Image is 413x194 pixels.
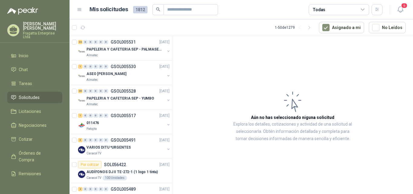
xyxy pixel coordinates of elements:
div: 0 [99,40,103,44]
a: 1 0 0 0 0 0 GSOL005517[DATE] Company Logo011476Patojito [78,112,171,131]
div: 1 [78,113,83,118]
div: 0 [88,64,93,69]
span: Chat [19,66,28,73]
div: 0 [93,64,98,69]
img: Company Logo [78,146,85,153]
div: 0 [99,89,103,93]
div: 3 [78,138,83,142]
p: [DATE] [159,186,170,192]
img: Company Logo [78,97,85,104]
p: [DATE] [159,137,170,143]
img: Logo peakr [7,7,38,15]
div: 0 [93,113,98,118]
div: 0 [88,113,93,118]
p: GSOL005517 [111,113,136,118]
a: Tareas [7,78,62,89]
p: Almatec [86,53,98,58]
p: Caracol TV [86,151,101,156]
p: GSOL005528 [111,89,136,93]
div: 100 Unidades [102,176,127,180]
p: [DATE] [159,39,170,45]
button: 6 [395,4,406,15]
div: 0 [93,40,98,44]
div: 0 [104,138,108,142]
div: 2 [78,187,83,191]
div: 0 [88,40,93,44]
a: Licitaciones [7,106,62,117]
a: Cotizar [7,133,62,145]
img: Company Logo [78,73,85,80]
div: 0 [99,187,103,191]
p: Caracol TV [86,176,101,180]
img: Company Logo [78,122,85,129]
h1: Mis solicitudes [89,5,128,14]
span: 6 [401,3,408,8]
p: VARIOS DITU *URGENTES [86,145,131,150]
p: [DATE] [159,113,170,119]
p: SOL056422 [104,163,126,167]
div: 0 [104,40,108,44]
p: [PERSON_NAME] [PERSON_NAME] [23,22,62,30]
div: 0 [104,113,108,118]
div: 0 [99,64,103,69]
div: 0 [93,89,98,93]
span: Remisiones [19,170,41,177]
span: search [156,7,160,12]
p: [DATE] [159,162,170,168]
p: GSOL005531 [111,40,136,44]
div: 0 [83,138,88,142]
img: Company Logo [78,171,85,178]
a: Chat [7,64,62,75]
a: Por cotizarSOL056422[DATE] Company LogoAUDÍFONOS DJ II TE-272-1 (1 logo 1 tinta)Caracol TV100 Uni... [70,159,172,183]
p: [DATE] [159,88,170,94]
div: 0 [99,138,103,142]
div: 0 [83,187,88,191]
p: PAPELERIA Y CAFETERIA SEP - PALMASECA [86,47,162,52]
div: 1 [78,64,83,69]
div: 33 [78,40,83,44]
div: Todas [313,6,325,13]
h3: Aún no has seleccionado niguna solicitud [251,114,334,121]
div: 1 - 50 de 1279 [275,23,314,32]
div: 0 [83,113,88,118]
p: ASEO [PERSON_NAME] [86,71,126,77]
p: Almatec [86,77,98,82]
p: GSOL005491 [111,138,136,142]
div: 0 [99,113,103,118]
a: Negociaciones [7,120,62,131]
div: 0 [88,89,93,93]
div: 0 [93,187,98,191]
p: PAPELERIA Y CAFETERIA SEP - YUMBO [86,96,154,101]
p: Almatec [86,102,98,107]
p: 011476 [86,120,99,126]
span: Solicitudes [19,94,40,101]
div: 0 [104,64,108,69]
div: 0 [104,187,108,191]
div: 0 [93,138,98,142]
a: Remisiones [7,168,62,179]
a: 36 0 0 0 0 0 GSOL005528[DATE] Company LogoPAPELERIA Y CAFETERIA SEP - YUMBOAlmatec [78,87,171,107]
img: Company Logo [78,48,85,55]
span: Tareas [19,80,32,87]
p: [DATE] [159,64,170,70]
button: No Leídos [369,22,406,33]
span: Cotizar [19,136,33,143]
span: Inicio [19,52,28,59]
span: Órdenes de Compra [19,150,57,163]
div: 0 [88,187,93,191]
p: Patojito [86,127,97,131]
a: 1 0 0 0 0 0 GSOL005530[DATE] Company LogoASEO [PERSON_NAME]Almatec [78,63,171,82]
div: 0 [88,138,93,142]
div: Por cotizar [78,161,102,168]
span: 1812 [133,6,148,13]
p: Fragatta Enterprise Ltda [23,31,62,39]
a: Solicitudes [7,92,62,103]
div: 0 [83,40,88,44]
button: Asignado a mi [319,22,364,33]
p: GSOL005489 [111,187,136,191]
span: Licitaciones [19,108,41,115]
a: 3 0 0 0 0 0 GSOL005491[DATE] Company LogoVARIOS DITU *URGENTESCaracol TV [78,136,171,156]
a: 33 0 0 0 0 0 GSOL005531[DATE] Company LogoPAPELERIA Y CAFETERIA SEP - PALMASECAAlmatec [78,38,171,58]
a: Inicio [7,50,62,61]
div: 0 [104,89,108,93]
